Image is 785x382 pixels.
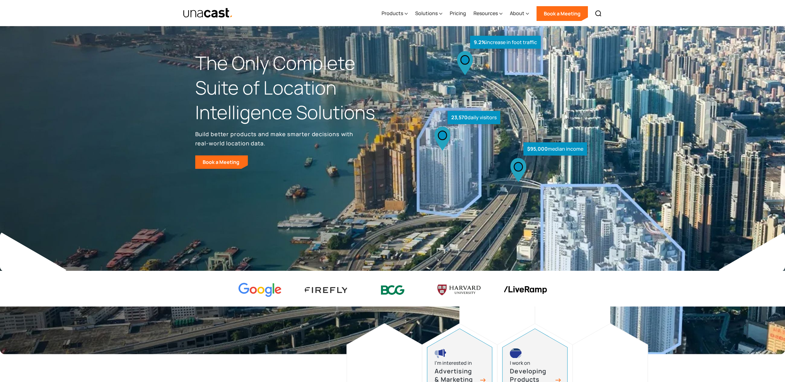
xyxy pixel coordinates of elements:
img: Harvard U logo [437,282,481,297]
div: About [510,10,524,17]
a: Book a Meeting [195,155,248,169]
strong: 9.2% [474,39,486,46]
img: liveramp logo [504,286,547,294]
div: About [510,1,529,26]
div: Solutions [415,1,442,26]
div: I work on [510,359,530,367]
h1: The Only Complete Suite of Location Intelligence Solutions [195,51,393,124]
div: Resources [473,1,502,26]
img: Firefly Advertising logo [305,287,348,293]
img: developing products icon [510,348,522,358]
a: Book a Meeting [536,6,588,21]
div: median income [523,142,587,156]
div: Resources [473,10,498,17]
div: I’m interested in [435,359,472,367]
img: Google logo Color [238,283,282,297]
strong: $95,000 [527,145,548,152]
div: Products [382,10,403,17]
div: Products [382,1,408,26]
p: Build better products and make smarter decisions with real-world location data. [195,129,356,148]
a: Pricing [450,1,466,26]
div: daily visitors [448,111,500,124]
img: Unacast text logo [183,8,233,18]
strong: 23,570 [451,114,468,121]
img: advertising and marketing icon [435,348,446,358]
div: Solutions [415,10,438,17]
div: increase in foot traffic [470,36,541,49]
img: Search icon [595,10,602,17]
a: home [183,8,233,18]
img: BCG logo [371,281,414,299]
